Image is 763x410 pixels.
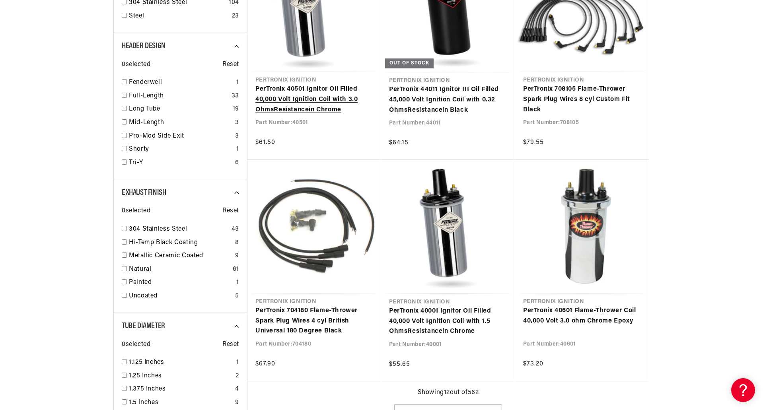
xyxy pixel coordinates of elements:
[129,224,228,235] a: 304 Stainless Steel
[122,60,150,70] span: 0 selected
[122,189,166,197] span: Exhaust Finish
[232,11,239,21] div: 23
[232,91,239,101] div: 33
[255,84,373,115] a: PerTronix 40501 Ignitor Oil Filled 40,000 Volt Ignition Coil with 3.0 OhmsResistancein Chrome
[129,238,232,248] a: Hi-Temp Black Coating
[129,264,230,275] a: Natural
[235,384,239,394] div: 4
[235,251,239,261] div: 9
[129,278,233,288] a: Painted
[235,398,239,408] div: 9
[129,78,233,88] a: Fenderwell
[129,398,232,408] a: 1.5 Inches
[129,384,232,394] a: 1.375 Inches
[389,85,507,115] a: PerTronix 44011 Ignitor III Oil Filled 45,000 Volt Ignition Coil with 0.32 OhmsResistancein Black
[122,42,165,50] span: Header Design
[122,340,150,350] span: 0 selected
[523,84,641,115] a: PerTronix 708105 Flame-Thrower Spark Plug Wires 8 cyl Custom Fit Black
[129,91,228,101] a: Full-Length
[236,358,239,368] div: 1
[129,118,232,128] a: Mid-Length
[129,11,229,21] a: Steel
[235,118,239,128] div: 3
[523,306,641,326] a: PerTronix 40601 Flame-Thrower Coil 40,000 Volt 3.0 ohm Chrome Epoxy
[122,322,165,330] span: Tube Diameter
[255,306,373,336] a: PerTronix 704180 Flame-Thrower Spark Plug Wires 4 cyl British Universal 180 Degree Black
[235,131,239,142] div: 3
[129,291,232,301] a: Uncoated
[129,144,233,155] a: Shorty
[235,238,239,248] div: 8
[222,206,239,216] span: Reset
[236,371,239,381] div: 2
[233,104,239,115] div: 19
[236,144,239,155] div: 1
[232,224,239,235] div: 43
[129,158,232,168] a: Tri-Y
[236,78,239,88] div: 1
[129,131,232,142] a: Pro-Mod Side Exit
[389,306,507,337] a: PerTronix 40001 Ignitor Oil Filled 40,000 Volt Ignition Coil with 1.5 OhmsResistancein Chrome
[236,278,239,288] div: 1
[222,340,239,350] span: Reset
[222,60,239,70] span: Reset
[233,264,239,275] div: 61
[129,358,233,368] a: 1.125 Inches
[418,388,479,398] span: Showing 12 out of 562
[235,291,239,301] div: 5
[129,251,232,261] a: Metallic Ceramic Coated
[122,206,150,216] span: 0 selected
[129,371,232,381] a: 1.25 Inches
[235,158,239,168] div: 6
[129,104,230,115] a: Long Tube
